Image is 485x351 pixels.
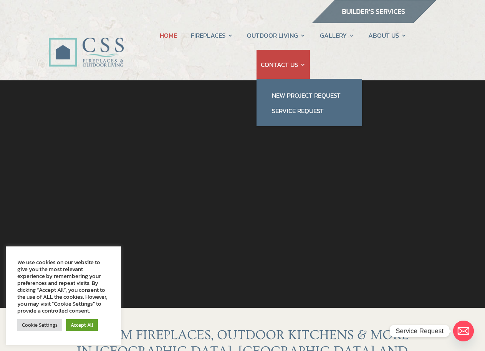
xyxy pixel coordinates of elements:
a: ABOUT US [368,21,407,50]
div: We use cookies on our website to give you the most relevant experience by remembering your prefer... [17,259,109,314]
img: CSS Fireplaces & Outdoor Living (Formerly Construction Solutions & Supply)- Jacksonville Ormond B... [48,17,124,70]
a: New Project Request [264,88,354,103]
a: Email [453,321,474,341]
a: builder services construction supply [311,16,437,26]
a: GALLERY [320,21,354,50]
a: Cookie Settings [17,319,62,331]
a: HOME [160,21,177,50]
a: Service Request [264,103,354,118]
a: Accept All [66,319,98,331]
a: CONTACT US [261,50,306,79]
a: FIREPLACES [191,21,233,50]
a: OUTDOOR LIVING [247,21,306,50]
